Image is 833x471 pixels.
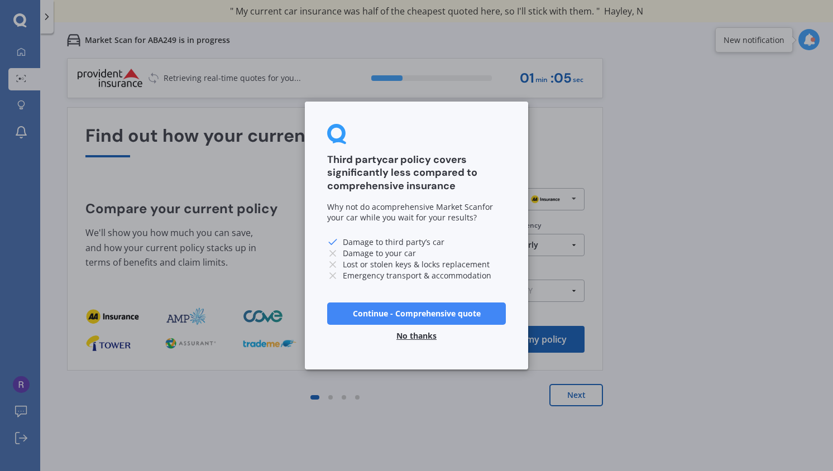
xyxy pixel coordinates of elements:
[327,259,506,270] li: Lost or stolen keys & locks replacement
[376,201,482,212] span: comprehensive Market Scan
[327,201,506,223] div: Why not do a for your car while you wait for your results?
[390,325,443,347] button: No thanks
[327,237,506,248] li: Damage to third party’s car
[327,248,506,259] li: Damage to your car
[327,153,506,192] h3: Third party car policy covers significantly less compared to comprehensive insurance
[327,302,506,325] button: Continue - Comprehensive quote
[327,270,506,281] li: Emergency transport & accommodation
